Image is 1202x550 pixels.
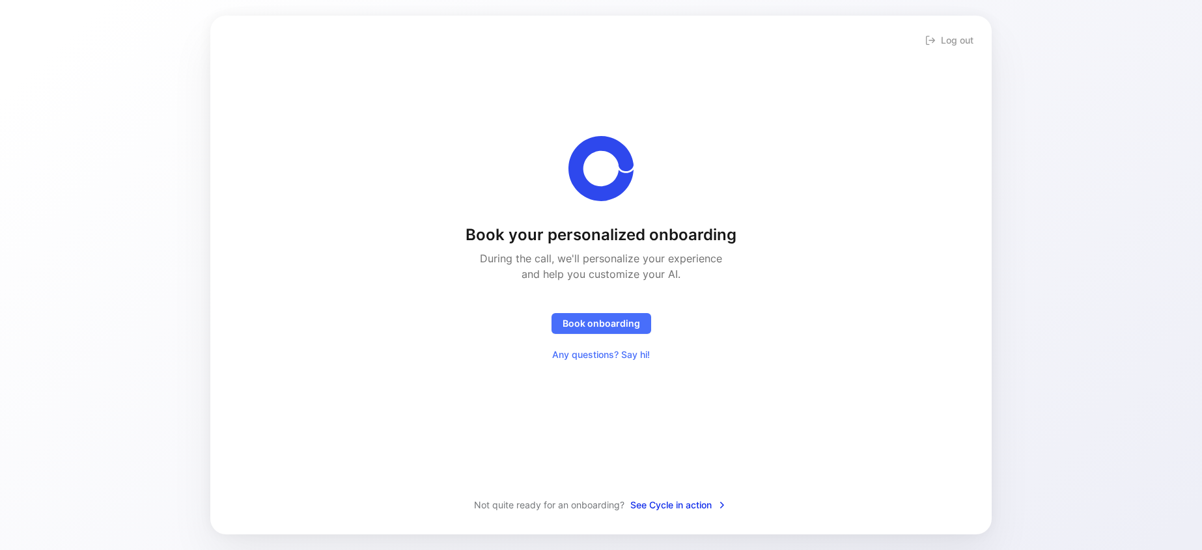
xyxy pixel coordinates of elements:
[630,497,728,514] button: See Cycle in action
[923,31,976,49] button: Log out
[630,497,727,513] span: See Cycle in action
[466,225,736,245] h1: Book your personalized onboarding
[552,347,650,363] span: Any questions? Say hi!
[541,344,661,365] button: Any questions? Say hi!
[552,313,651,334] button: Book onboarding
[474,497,624,513] span: Not quite ready for an onboarding?
[563,316,640,331] span: Book onboarding
[473,251,729,282] h2: During the call, we'll personalize your experience and help you customize your AI.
